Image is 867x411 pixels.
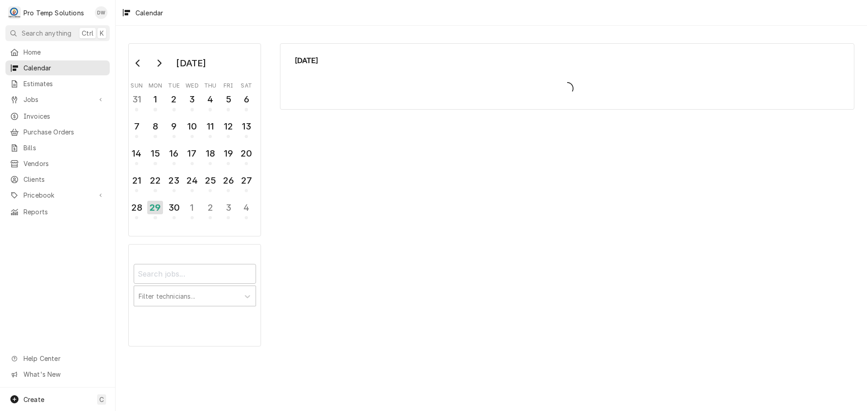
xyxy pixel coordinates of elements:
[167,120,181,133] div: 9
[219,79,238,90] th: Friday
[23,396,44,403] span: Create
[5,188,110,203] a: Go to Pricebook
[165,79,183,90] th: Tuesday
[239,120,253,133] div: 13
[203,201,217,214] div: 2
[23,79,105,88] span: Estimates
[167,92,181,106] div: 2
[185,120,199,133] div: 10
[5,45,110,60] a: Home
[148,120,162,133] div: 8
[148,92,162,106] div: 1
[23,143,105,152] span: Bills
[239,147,253,160] div: 20
[203,92,217,106] div: 4
[5,140,110,155] a: Bills
[185,92,199,106] div: 3
[23,111,105,121] span: Invoices
[99,395,104,404] span: C
[130,92,144,106] div: 31
[167,147,181,160] div: 16
[185,147,199,160] div: 17
[238,79,256,90] th: Saturday
[23,369,104,379] span: What's New
[239,201,253,214] div: 4
[5,76,110,91] a: Estimates
[23,95,92,104] span: Jobs
[185,201,199,214] div: 1
[5,25,110,41] button: Search anythingCtrlK
[183,79,201,90] th: Wednesday
[134,256,256,316] div: Calendar Filters
[100,28,104,38] span: K
[23,175,105,184] span: Clients
[203,120,217,133] div: 11
[203,147,217,160] div: 18
[8,6,21,19] div: Pro Temp Solutions's Avatar
[173,55,209,71] div: [DATE]
[129,56,147,70] button: Go to previous month
[23,47,105,57] span: Home
[5,367,110,382] a: Go to What's New
[82,28,93,38] span: Ctrl
[5,109,110,124] a: Invoices
[280,43,854,110] div: Calendar Calendar
[146,79,165,90] th: Monday
[23,8,84,18] div: Pro Temp Solutions
[201,79,219,90] th: Thursday
[5,60,110,75] a: Calendar
[130,201,144,214] div: 28
[148,174,162,187] div: 22
[239,174,253,187] div: 27
[23,127,105,137] span: Purchase Orders
[95,6,107,19] div: DW
[23,207,105,217] span: Reports
[167,174,181,187] div: 23
[148,147,162,160] div: 15
[130,120,144,133] div: 7
[295,79,840,98] span: Loading...
[147,201,163,214] div: 29
[239,92,253,106] div: 6
[130,147,144,160] div: 14
[134,264,256,284] input: Search jobs...
[167,201,181,214] div: 30
[5,172,110,187] a: Clients
[221,147,235,160] div: 19
[221,201,235,214] div: 3
[150,56,168,70] button: Go to next month
[128,244,261,346] div: Calendar Filters
[23,190,92,200] span: Pricebook
[5,204,110,219] a: Reports
[128,43,261,236] div: Calendar Day Picker
[128,79,146,90] th: Sunday
[203,174,217,187] div: 25
[221,174,235,187] div: 26
[23,354,104,363] span: Help Center
[22,28,71,38] span: Search anything
[221,120,235,133] div: 12
[295,55,840,66] span: [DATE]
[130,174,144,187] div: 21
[5,351,110,366] a: Go to Help Center
[221,92,235,106] div: 5
[23,63,105,73] span: Calendar
[5,125,110,139] a: Purchase Orders
[185,174,199,187] div: 24
[5,92,110,107] a: Go to Jobs
[5,156,110,171] a: Vendors
[95,6,107,19] div: Dana Williams's Avatar
[23,159,105,168] span: Vendors
[8,6,21,19] div: P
